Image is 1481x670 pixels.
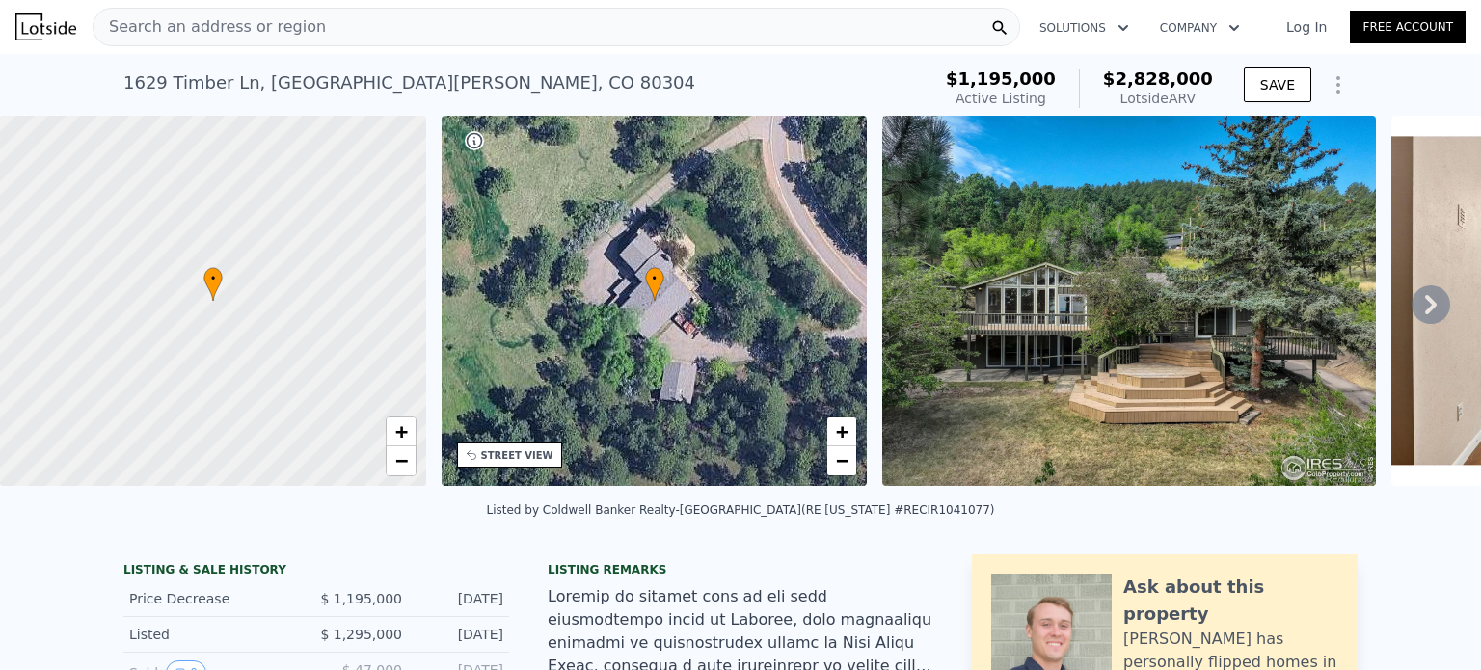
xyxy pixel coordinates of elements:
[320,591,402,606] span: $ 1,195,000
[94,15,326,39] span: Search an address or region
[1144,11,1255,45] button: Company
[129,625,301,644] div: Listed
[123,69,695,96] div: 1629 Timber Ln , [GEOGRAPHIC_DATA][PERSON_NAME] , CO 80304
[15,13,76,40] img: Lotside
[203,267,223,301] div: •
[1244,67,1311,102] button: SAVE
[123,562,509,581] div: LISTING & SALE HISTORY
[827,417,856,446] a: Zoom in
[882,116,1376,486] img: Sale: 167409034 Parcel: 7541165
[645,270,664,287] span: •
[486,503,994,517] div: Listed by Coldwell Banker Realty-[GEOGRAPHIC_DATA] (RE [US_STATE] #RECIR1041077)
[946,68,1056,89] span: $1,195,000
[394,448,407,472] span: −
[1319,66,1358,104] button: Show Options
[1123,574,1338,628] div: Ask about this property
[645,267,664,301] div: •
[1350,11,1466,43] a: Free Account
[1103,89,1213,108] div: Lotside ARV
[956,91,1046,106] span: Active Listing
[387,446,416,475] a: Zoom out
[320,627,402,642] span: $ 1,295,000
[1103,68,1213,89] span: $2,828,000
[417,625,503,644] div: [DATE]
[129,589,301,608] div: Price Decrease
[417,589,503,608] div: [DATE]
[203,270,223,287] span: •
[836,448,848,472] span: −
[481,448,553,463] div: STREET VIEW
[836,419,848,443] span: +
[827,446,856,475] a: Zoom out
[1263,17,1350,37] a: Log In
[387,417,416,446] a: Zoom in
[548,562,933,577] div: Listing remarks
[1024,11,1144,45] button: Solutions
[394,419,407,443] span: +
